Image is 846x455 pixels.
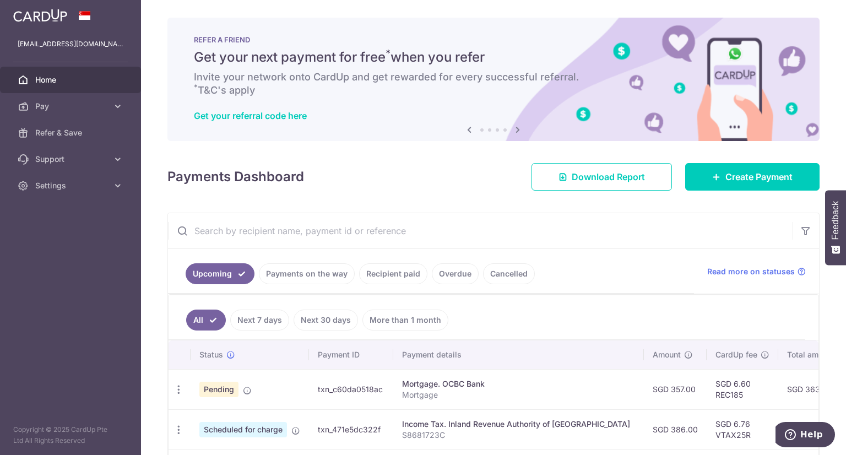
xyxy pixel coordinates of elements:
a: Upcoming [186,263,254,284]
input: Search by recipient name, payment id or reference [168,213,793,248]
span: Download Report [572,170,645,183]
span: Scheduled for charge [199,422,287,437]
td: SGD 386.00 [644,409,707,449]
th: Payment ID [309,340,393,369]
span: Total amt. [787,349,823,360]
a: Overdue [432,263,479,284]
td: SGD 363.60 [778,369,844,409]
img: RAF banner [167,18,820,141]
span: Create Payment [725,170,793,183]
a: Get your referral code here [194,110,307,121]
td: SGD 357.00 [644,369,707,409]
h5: Get your next payment for free when you refer [194,48,793,66]
a: Next 30 days [294,310,358,331]
p: Mortgage [402,389,635,400]
p: REFER A FRIEND [194,35,793,44]
h6: Invite your network onto CardUp and get rewarded for every successful referral. T&C's apply [194,71,793,97]
span: Pending [199,382,238,397]
iframe: Opens a widget where you can find more information [775,422,835,449]
a: Create Payment [685,163,820,191]
p: S8681723C [402,430,635,441]
p: [EMAIL_ADDRESS][DOMAIN_NAME] [18,39,123,50]
button: Feedback - Show survey [825,190,846,265]
img: CardUp [13,9,67,22]
td: SGD 6.60 REC185 [707,369,778,409]
div: Mortgage. OCBC Bank [402,378,635,389]
a: Next 7 days [230,310,289,331]
a: Download Report [532,163,672,191]
h4: Payments Dashboard [167,167,304,187]
a: More than 1 month [362,310,448,331]
span: Refer & Save [35,127,108,138]
a: Recipient paid [359,263,427,284]
span: Amount [653,349,681,360]
span: Status [199,349,223,360]
span: Pay [35,101,108,112]
span: Feedback [831,201,840,240]
a: Payments on the way [259,263,355,284]
td: txn_471e5dc322f [309,409,393,449]
div: Income Tax. Inland Revenue Authority of [GEOGRAPHIC_DATA] [402,419,635,430]
td: SGD 6.76 VTAX25R [707,409,778,449]
span: Settings [35,180,108,191]
a: Read more on statuses [707,266,806,277]
td: txn_c60da0518ac [309,369,393,409]
span: Read more on statuses [707,266,795,277]
td: SGD 392.76 [778,409,844,449]
a: All [186,310,226,331]
span: Support [35,154,108,165]
span: Home [35,74,108,85]
th: Payment details [393,340,644,369]
a: Cancelled [483,263,535,284]
span: CardUp fee [715,349,757,360]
